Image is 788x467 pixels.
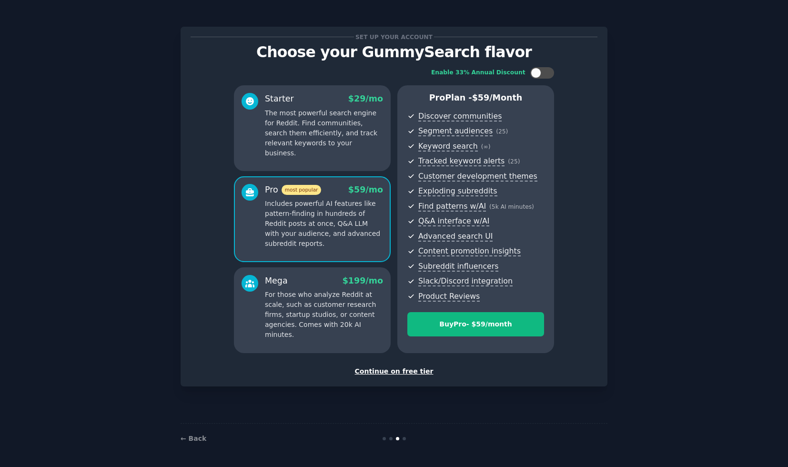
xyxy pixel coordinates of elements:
[407,92,544,104] p: Pro Plan -
[265,93,294,105] div: Starter
[418,262,498,272] span: Subreddit influencers
[496,128,508,135] span: ( 25 )
[418,202,486,212] span: Find patterns w/AI
[431,69,525,77] div: Enable 33% Annual Discount
[418,172,537,182] span: Customer development themes
[348,185,383,194] span: $ 59 /mo
[181,435,206,442] a: ← Back
[418,276,513,286] span: Slack/Discord integration
[265,275,288,287] div: Mega
[418,216,489,226] span: Q&A interface w/AI
[418,232,493,242] span: Advanced search UI
[191,44,597,61] p: Choose your GummySearch flavor
[489,203,534,210] span: ( 5k AI minutes )
[265,184,321,196] div: Pro
[418,112,502,122] span: Discover communities
[343,276,383,285] span: $ 199 /mo
[408,319,544,329] div: Buy Pro - $ 59 /month
[418,292,480,302] span: Product Reviews
[481,143,491,150] span: ( ∞ )
[418,186,497,196] span: Exploding subreddits
[472,93,523,102] span: $ 59 /month
[418,246,521,256] span: Content promotion insights
[354,32,434,42] span: Set up your account
[418,156,505,166] span: Tracked keyword alerts
[282,185,322,195] span: most popular
[418,126,493,136] span: Segment audiences
[265,199,383,249] p: Includes powerful AI features like pattern-finding in hundreds of Reddit posts at once, Q&A LLM w...
[191,366,597,376] div: Continue on free tier
[265,290,383,340] p: For those who analyze Reddit at scale, such as customer research firms, startup studios, or conte...
[348,94,383,103] span: $ 29 /mo
[508,158,520,165] span: ( 25 )
[265,108,383,158] p: The most powerful search engine for Reddit. Find communities, search them efficiently, and track ...
[418,142,478,152] span: Keyword search
[407,312,544,336] button: BuyPro- $59/month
